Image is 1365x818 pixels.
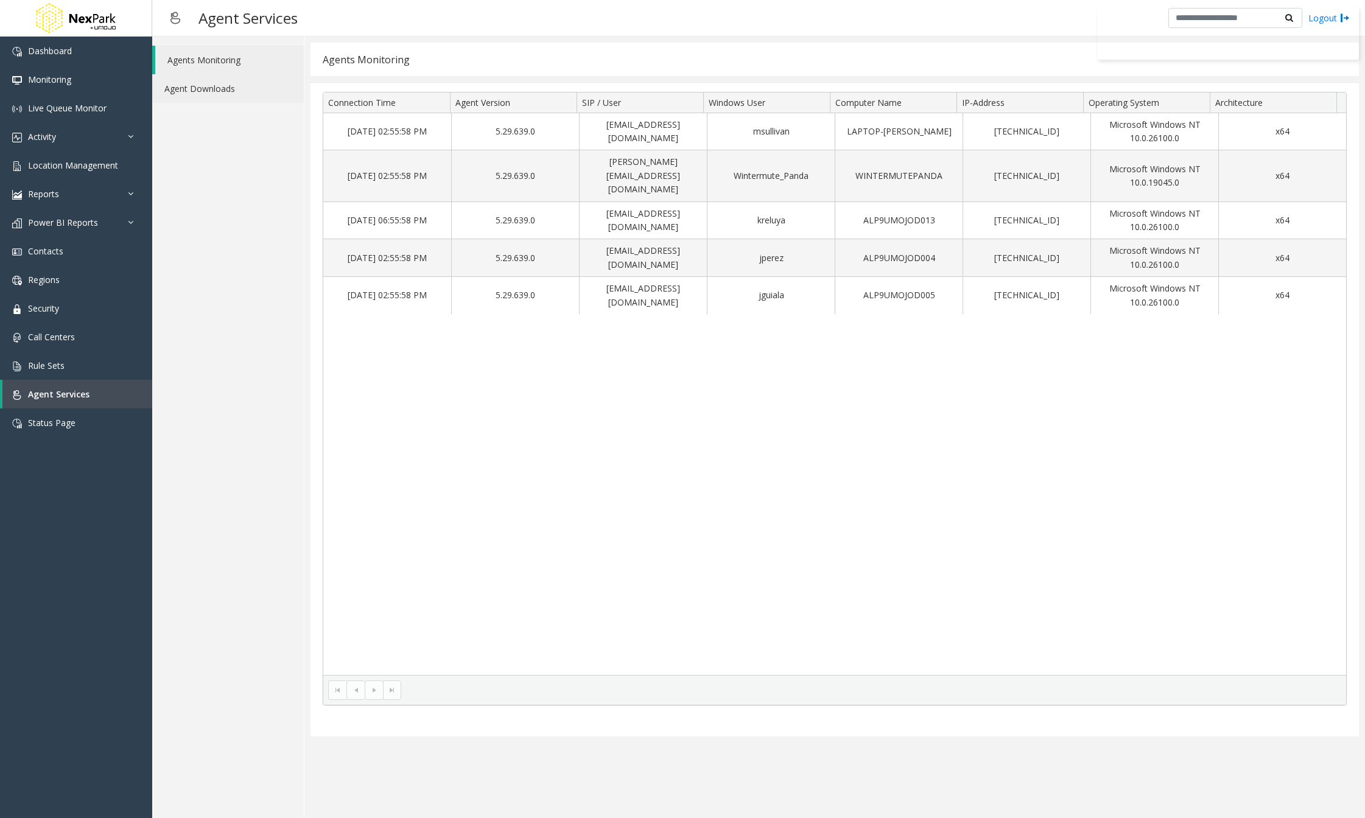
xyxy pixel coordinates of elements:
[1215,97,1263,108] span: Architecture
[1090,202,1218,240] td: Microsoft Windows NT 10.0.26100.0
[451,277,579,314] td: 5.29.639.0
[963,239,1090,277] td: [TECHNICAL_ID]
[323,150,451,201] td: [DATE] 02:55:58 PM
[1090,277,1218,314] td: Microsoft Windows NT 10.0.26100.0
[455,97,510,108] span: Agent Version
[963,150,1090,201] td: [TECHNICAL_ID]
[155,46,304,74] a: Agents Monitoring
[707,150,835,201] td: Wintermute_Panda
[835,97,902,108] span: Computer Name
[152,74,304,103] a: Agent Downloads
[28,188,59,200] span: Reports
[707,202,835,240] td: kreluya
[579,277,707,314] td: [EMAIL_ADDRESS][DOMAIN_NAME]
[963,202,1090,240] td: [TECHNICAL_ID]
[963,277,1090,314] td: [TECHNICAL_ID]
[28,102,107,114] span: Live Queue Monitor
[835,202,963,240] td: ALP9UMOJOD013
[164,3,186,33] img: pageIcon
[28,74,71,85] span: Monitoring
[1218,113,1346,151] td: x64
[12,419,22,428] img: 'icon'
[12,75,22,85] img: 'icon'
[1218,150,1346,201] td: x64
[451,202,579,240] td: 5.29.639.0
[451,150,579,201] td: 5.29.639.0
[12,47,22,57] img: 'icon'
[12,133,22,142] img: 'icon'
[12,190,22,200] img: 'icon'
[12,304,22,314] img: 'icon'
[1218,239,1346,277] td: x64
[1090,239,1218,277] td: Microsoft Windows NT 10.0.26100.0
[835,277,963,314] td: ALP9UMOJOD005
[12,390,22,400] img: 'icon'
[323,277,451,314] td: [DATE] 02:55:58 PM
[323,113,451,151] td: [DATE] 02:55:58 PM
[451,239,579,277] td: 5.29.639.0
[582,97,621,108] span: SIP / User
[12,333,22,343] img: 'icon'
[579,113,707,151] td: [EMAIL_ADDRESS][DOMAIN_NAME]
[579,150,707,201] td: [PERSON_NAME][EMAIL_ADDRESS][DOMAIN_NAME]
[28,45,72,57] span: Dashboard
[963,113,1090,151] td: [TECHNICAL_ID]
[328,97,396,108] span: Connection Time
[709,97,765,108] span: Windows User
[579,202,707,240] td: [EMAIL_ADDRESS][DOMAIN_NAME]
[28,331,75,343] span: Call Centers
[835,239,963,277] td: ALP9UMOJOD004
[28,360,65,371] span: Rule Sets
[28,131,56,142] span: Activity
[323,239,451,277] td: [DATE] 02:55:58 PM
[12,161,22,171] img: 'icon'
[12,218,22,228] img: 'icon'
[28,159,118,171] span: Location Management
[1218,202,1346,240] td: x64
[28,245,63,257] span: Contacts
[1089,97,1159,108] span: Operating System
[1090,113,1218,151] td: Microsoft Windows NT 10.0.26100.0
[835,113,963,151] td: LAPTOP-[PERSON_NAME]
[451,113,579,151] td: 5.29.639.0
[12,247,22,257] img: 'icon'
[962,97,1005,108] span: IP-Address
[323,52,410,68] div: Agents Monitoring
[28,388,89,400] span: Agent Services
[1218,277,1346,314] td: x64
[12,362,22,371] img: 'icon'
[28,302,59,314] span: Security
[707,113,835,151] td: msullivan
[323,93,1346,675] div: Data table
[2,380,152,408] a: Agent Services
[835,150,963,201] td: WINTERMUTEPANDA
[1090,150,1218,201] td: Microsoft Windows NT 10.0.19045.0
[28,417,75,428] span: Status Page
[12,276,22,285] img: 'icon'
[12,104,22,114] img: 'icon'
[707,239,835,277] td: jperez
[707,277,835,314] td: jguiala
[28,274,60,285] span: Regions
[28,217,98,228] span: Power BI Reports
[192,3,304,33] h3: Agent Services
[323,202,451,240] td: [DATE] 06:55:58 PM
[579,239,707,277] td: [EMAIL_ADDRESS][DOMAIN_NAME]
